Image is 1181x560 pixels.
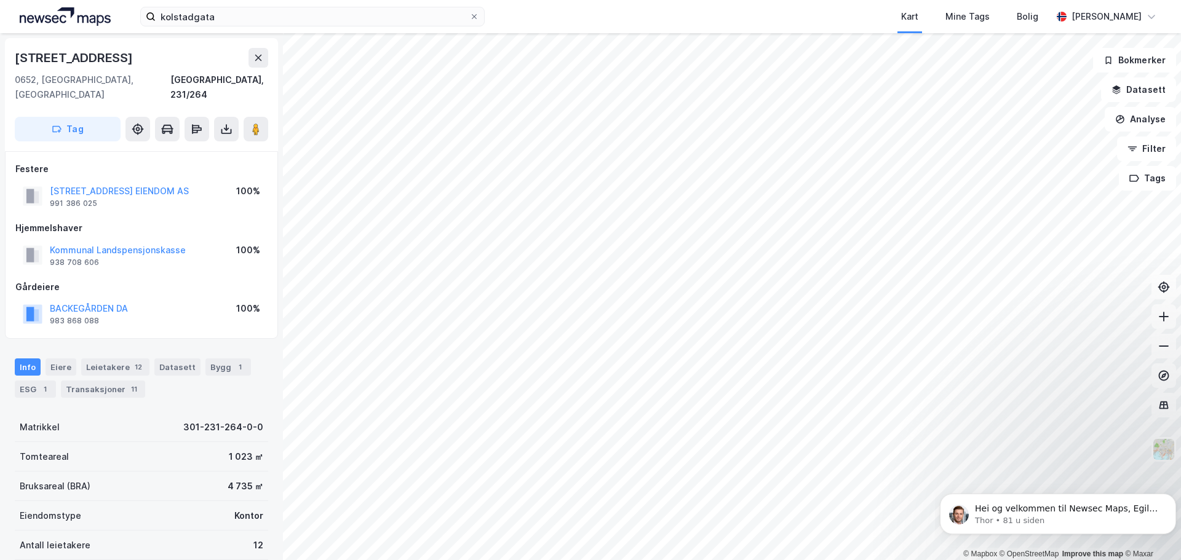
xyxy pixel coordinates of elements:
div: Matrikkel [20,420,60,435]
div: Hjemmelshaver [15,221,268,235]
div: 4 735 ㎡ [228,479,263,494]
div: 1 [39,383,51,395]
img: logo.a4113a55bc3d86da70a041830d287a7e.svg [20,7,111,26]
button: Filter [1117,136,1176,161]
div: Bygg [205,358,251,376]
div: 12 [132,361,145,373]
div: Leietakere [81,358,149,376]
div: Transaksjoner [61,381,145,398]
div: 100% [236,243,260,258]
button: Tag [15,117,121,141]
div: [GEOGRAPHIC_DATA], 231/264 [170,73,268,102]
div: [PERSON_NAME] [1072,9,1142,24]
a: Improve this map [1062,550,1123,558]
div: 11 [128,383,140,395]
div: Info [15,358,41,376]
div: 0652, [GEOGRAPHIC_DATA], [GEOGRAPHIC_DATA] [15,73,170,102]
input: Søk på adresse, matrikkel, gårdeiere, leietakere eller personer [156,7,469,26]
div: Eiendomstype [20,508,81,523]
div: 1 023 ㎡ [229,449,263,464]
div: Bolig [1017,9,1038,24]
div: Antall leietakere [20,538,90,553]
div: 12 [253,538,263,553]
a: Mapbox [963,550,997,558]
div: 938 708 606 [50,258,99,267]
button: Bokmerker [1093,48,1176,73]
div: ESG [15,381,56,398]
div: 301-231-264-0-0 [183,420,263,435]
div: Gårdeiere [15,280,268,294]
button: Tags [1119,166,1176,191]
a: OpenStreetMap [1000,550,1059,558]
div: Tomteareal [20,449,69,464]
div: 983 868 088 [50,316,99,326]
button: Analyse [1105,107,1176,132]
div: Kontor [234,508,263,523]
iframe: Intercom notifications melding [935,468,1181,554]
div: Mine Tags [945,9,990,24]
button: Datasett [1101,77,1176,102]
div: [STREET_ADDRESS] [15,48,135,68]
div: 100% [236,301,260,316]
img: Z [1152,438,1175,461]
div: Bruksareal (BRA) [20,479,90,494]
div: 100% [236,184,260,199]
div: 1 [234,361,246,373]
div: 991 386 025 [50,199,97,208]
div: Eiere [46,358,76,376]
div: Kart [901,9,918,24]
div: Datasett [154,358,201,376]
div: Festere [15,162,268,176]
